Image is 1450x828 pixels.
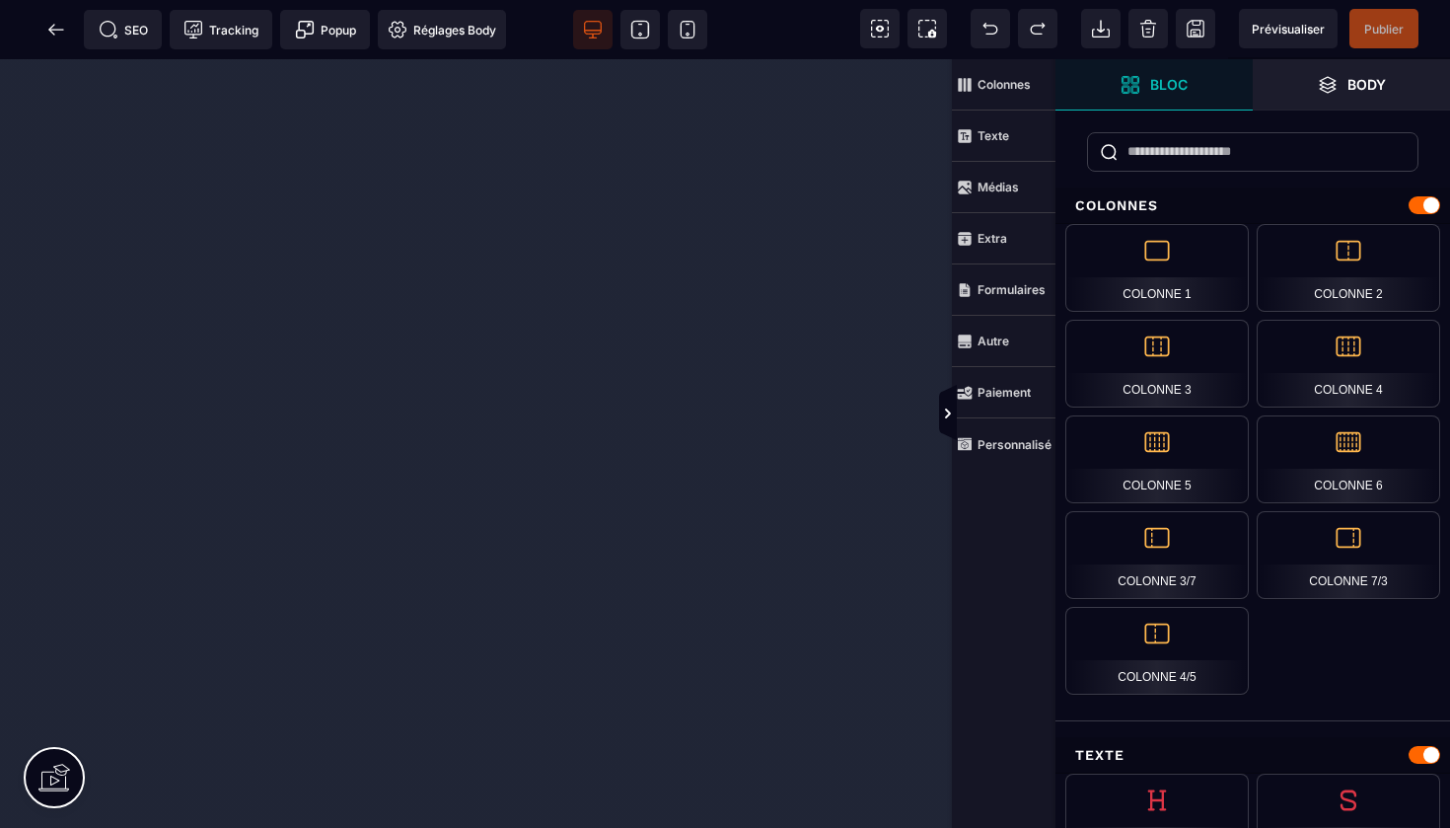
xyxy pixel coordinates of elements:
[1252,22,1325,37] span: Prévisualiser
[99,20,148,39] span: SEO
[1065,224,1249,312] div: Colonne 1
[978,437,1051,452] strong: Personnalisé
[952,418,1055,470] span: Personnalisé
[620,10,660,49] span: Voir tablette
[978,282,1046,297] strong: Formulaires
[1055,188,1450,224] div: Colonnes
[295,20,356,39] span: Popup
[1150,77,1188,92] strong: Bloc
[1081,9,1121,48] span: Importer
[36,10,76,49] span: Retour
[1055,385,1075,444] span: Afficher les vues
[378,10,506,49] span: Favicon
[1257,511,1440,599] div: Colonne 7/3
[1257,224,1440,312] div: Colonne 2
[1257,320,1440,408] div: Colonne 4
[978,128,1009,143] strong: Texte
[84,10,162,49] span: Métadata SEO
[1364,22,1404,37] span: Publier
[952,162,1055,213] span: Médias
[907,9,947,48] span: Capture d'écran
[1349,9,1418,48] span: Enregistrer le contenu
[280,10,370,49] span: Créer une alerte modale
[952,367,1055,418] span: Paiement
[978,231,1007,246] strong: Extra
[1347,77,1386,92] strong: Body
[978,385,1031,400] strong: Paiement
[1018,9,1057,48] span: Rétablir
[388,20,496,39] span: Réglages Body
[978,77,1031,92] strong: Colonnes
[1065,607,1249,695] div: Colonne 4/5
[952,264,1055,316] span: Formulaires
[1055,59,1253,111] span: Ouvrir les blocs
[952,59,1055,111] span: Colonnes
[183,20,258,39] span: Tracking
[668,10,707,49] span: Voir mobile
[1239,9,1338,48] span: Aperçu
[978,180,1019,194] strong: Médias
[1055,737,1450,774] div: Texte
[1128,9,1168,48] span: Nettoyage
[1253,59,1450,111] span: Ouvrir les calques
[1065,511,1249,599] div: Colonne 3/7
[1176,9,1215,48] span: Enregistrer
[952,316,1055,367] span: Autre
[952,213,1055,264] span: Extra
[1257,415,1440,503] div: Colonne 6
[1065,320,1249,408] div: Colonne 3
[1065,415,1249,503] div: Colonne 5
[170,10,272,49] span: Code de suivi
[971,9,1010,48] span: Défaire
[978,334,1009,348] strong: Autre
[573,10,613,49] span: Voir bureau
[860,9,900,48] span: Voir les composants
[952,111,1055,162] span: Texte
